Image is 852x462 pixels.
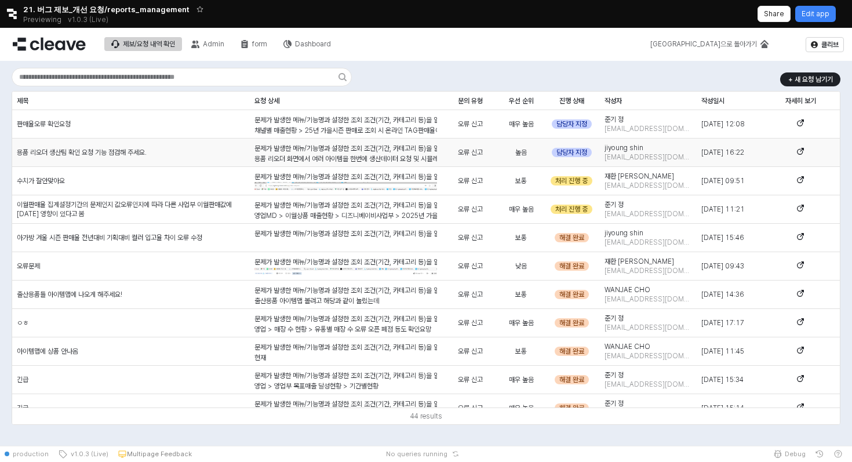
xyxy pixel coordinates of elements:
span: 오류 신고 [458,403,483,413]
span: [DATE] 15:14 [701,403,744,413]
img: H8Kh4yS4wBatAAAAABJRU5ErkJggg== [254,182,437,264]
div: 문제가 발생한 메뉴/기능명과 설정한 조회 조건(기간, 카테고리 등)을 알려주세요. 구체적으로 어떤 수치나 현상이 잘못되었고, 왜 오류라고 생각하시는지 설명해주세요. 올바른 결... [254,172,437,373]
p: Share [764,9,784,19]
span: jiyoung shin [605,228,643,238]
span: [DATE] 15:34 [701,375,744,384]
span: 높음 [515,148,527,157]
span: 수치가 잘안맞아요 [17,176,65,185]
div: 문제가 발생한 메뉴/기능명과 설정한 조회 조건(기간, 카테고리 등)을 알려주세요. 구체적으로 어떤 수치나 현상이 잘못되었고, 왜 오류라고 생각하시는지 설명해주세요. 올바른 결... [254,115,437,369]
p: 영업MD > 이월상품 매출현황 > 디즈니베이비사업부 > 2025년 가을이월 / 2025년 봄이월 판매율 값 오류 [254,210,437,221]
span: 매우 높음 [509,403,534,413]
button: Debug [769,446,810,462]
span: [DATE] 09:43 [701,261,744,271]
span: 오류 신고 [458,119,483,129]
span: 준기 정 [605,200,624,209]
button: v1.0.3 (Live) [53,446,113,462]
p: 채녈별 매출현황 > 25년 가을시즌 판매로 조회 시 온라인 TAG판매율이 100%를 초과하는 상태로 조회되고 있음 [254,125,437,136]
div: Dashboard [295,40,331,48]
button: Share app [758,6,791,22]
span: 오류 신고 [458,176,483,185]
button: History [810,446,829,462]
span: 오류 신고 [458,148,483,157]
span: 오류 신고 [458,375,483,384]
span: 보통 [515,347,527,356]
button: 제보/요청 내역 확인 [104,37,182,51]
span: 오류 신고 [458,290,483,299]
p: 영업 > 매장 수 현황 > 유통별 매장 수 오류 오픈 폐점 등도 확인요망 [254,324,437,334]
span: [DATE] 16:22 [701,148,744,157]
div: Admin [203,40,224,48]
button: [GEOGRAPHIC_DATA]으로 돌아가기 [643,37,775,51]
span: 해결 완료 [559,261,584,271]
span: 보통 [515,233,527,242]
div: 문제가 발생한 메뉴/기능명과 설정한 조회 조건(기간, 카테고리 등)을 알려주세요. 구체적으로 어떤 수치나 현상이 잘못되었고, 왜 오류라고 생각하시는지 설명해주세요. 올바른 결... [254,143,437,256]
span: 오류 신고 [458,205,483,214]
span: [EMAIL_ADDRESS][DOMAIN_NAME] [605,124,692,133]
span: 해결 완료 [559,375,584,384]
span: 해결 완료 [559,347,584,356]
span: [EMAIL_ADDRESS][DOMAIN_NAME] [605,209,692,219]
span: [DATE] 12:08 [701,119,745,129]
span: 요청 상세 [254,96,279,106]
span: 오류 신고 [458,347,483,356]
button: Dashboard [276,37,338,51]
p: 영업 > 영업부 목표매출 달성현황 > 기간별현황 [254,381,437,391]
p: v1.0.3 (Live) [68,15,108,24]
span: [EMAIL_ADDRESS][DOMAIN_NAME] [605,266,692,275]
span: 긴급 [17,375,28,384]
span: 해결 완료 [559,318,584,328]
span: 작성자 [605,96,622,106]
span: [EMAIL_ADDRESS][DOMAIN_NAME] [605,238,692,247]
span: 21. 버그 제보_개선 요청/reports_management [23,3,190,15]
span: 매우 높음 [509,119,534,129]
div: 메인으로 돌아가기 [643,37,775,51]
span: jiyoung shin [605,143,643,152]
span: [DATE] 11:45 [701,347,744,356]
span: [EMAIL_ADDRESS][DOMAIN_NAME] [605,380,692,389]
span: WANJAE CHO [605,285,650,294]
span: v1.0.3 (Live) [67,449,108,459]
span: 보통 [515,290,527,299]
span: 낮음 [515,261,527,271]
div: form [252,40,267,48]
p: + 새 요청 남기기 [788,75,833,84]
button: Multipage Feedback [113,446,196,462]
img: Y1YCfAzxBQCUBKpX+P2TBjX4dUOElAAAAAElFTkSuQmCC [254,267,437,340]
span: No queries running [386,449,447,459]
span: 오류 신고 [458,233,483,242]
span: 용품 리오더 생산팀 확인 요청 기능 점검해 주세요. [17,148,147,157]
span: [EMAIL_ADDRESS][DOMAIN_NAME] [605,181,692,190]
span: 아가방 겨울 시즌 판매율 전년대비 기획대비 컬러 입고율 차이 오류 수정 [17,233,202,242]
span: 우선 순위 [509,96,534,106]
button: Help [829,446,847,462]
span: 담당자 지정 [556,119,587,129]
div: form [234,37,274,51]
span: 담당자 지정 [556,148,587,157]
div: Previewing v1.0.3 (Live) [23,12,115,28]
div: [GEOGRAPHIC_DATA]으로 돌아가기 [650,40,757,48]
button: Add app to favorites [194,3,206,15]
button: Edit app [795,6,836,22]
span: Debug [785,449,806,459]
p: 출산용품 아이템맵 볼려고 해당과 같이 눌렀는데 [254,296,437,306]
span: 해결 완료 [559,290,584,299]
div: 제보/요청 내역 확인 [123,40,175,48]
span: 처리 진행 중 [555,205,588,214]
span: 오류 신고 [458,318,483,328]
span: ㅇㅎ [17,318,28,328]
span: 진행 상태 [559,96,584,106]
span: 매우 높음 [509,375,534,384]
button: Reset app state [450,450,461,457]
span: 판매율오류 확인요청 [17,119,71,129]
span: [DATE] 14:36 [701,290,744,299]
div: Admin [184,37,231,51]
span: 문의 유형 [458,96,483,106]
span: 긴급 [17,403,28,413]
div: Table toolbar [12,408,840,424]
span: [DATE] 09:51 [701,176,745,185]
span: 매우 높음 [509,318,534,328]
span: [EMAIL_ADDRESS][DOMAIN_NAME] [605,152,692,162]
span: 아이템맵에 상품 안나옴 [17,347,78,356]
